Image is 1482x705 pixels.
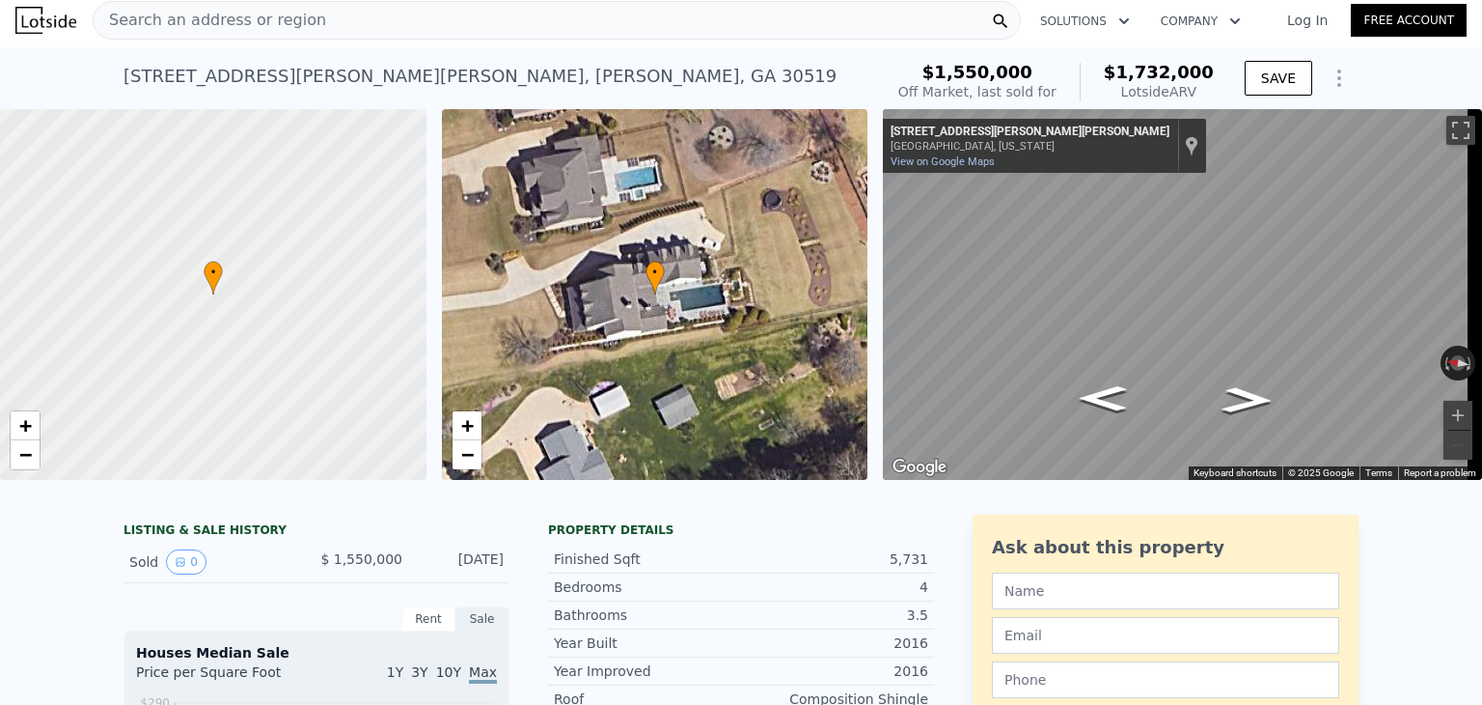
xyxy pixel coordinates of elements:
input: Email [992,617,1339,654]
button: View historical data [166,550,206,575]
div: Rent [401,606,455,632]
div: 3.5 [741,606,928,625]
span: $1,732,000 [1104,62,1214,82]
span: • [204,264,223,281]
div: Price per Square Foot [136,663,316,693]
span: 1Y [387,664,403,680]
div: 4 [741,578,928,597]
path: Go South, Sandy Hill Rd [1200,381,1295,420]
div: Houses Median Sale [136,643,497,663]
div: [DATE] [418,550,504,575]
div: [STREET_ADDRESS][PERSON_NAME][PERSON_NAME] , [PERSON_NAME] , GA 30519 [123,63,837,90]
div: Sold [129,550,301,575]
path: Go North, Sandy Hill Rd [1059,380,1147,416]
span: + [460,413,473,437]
div: Bathrooms [554,606,741,625]
div: Lotside ARV [1104,82,1214,101]
span: Search an address or region [94,9,326,32]
div: • [645,261,665,295]
span: $1,550,000 [922,62,1032,82]
div: Sale [455,606,509,632]
a: Zoom in [11,411,40,440]
div: Year Improved [554,662,741,681]
button: Rotate clockwise [1466,346,1476,381]
span: − [460,442,473,466]
div: Ask about this property [992,534,1339,561]
a: Log In [1264,11,1351,30]
span: • [645,264,665,281]
button: Reset the view [1440,353,1476,373]
div: Bedrooms [554,578,741,597]
span: − [19,442,32,466]
div: 2016 [741,634,928,653]
button: Show Options [1320,59,1358,98]
button: Zoom in [1443,401,1472,430]
div: [STREET_ADDRESS][PERSON_NAME][PERSON_NAME] [891,125,1169,140]
a: Free Account [1351,4,1467,37]
div: • [204,261,223,295]
span: + [19,413,32,437]
button: Rotate counterclockwise [1441,346,1451,381]
div: Off Market, last sold for [898,82,1057,101]
span: Max [469,664,497,684]
span: © 2025 Google [1288,467,1354,478]
input: Phone [992,662,1339,698]
div: Year Built [554,634,741,653]
div: Street View [883,109,1482,480]
span: 3Y [411,664,427,680]
span: 10Y [436,664,461,680]
a: Terms [1365,467,1392,478]
img: Lotside [15,7,76,34]
button: SAVE [1245,61,1312,96]
a: Zoom in [453,411,481,440]
a: Open this area in Google Maps (opens a new window) [888,455,951,480]
button: Company [1145,4,1256,39]
button: Solutions [1025,4,1145,39]
a: Show location on map [1185,135,1198,156]
div: [GEOGRAPHIC_DATA], [US_STATE] [891,140,1169,153]
a: Zoom out [11,440,40,469]
div: LISTING & SALE HISTORY [123,522,509,542]
button: Zoom out [1443,431,1472,460]
div: Map [883,109,1482,480]
input: Name [992,573,1339,609]
button: Keyboard shortcuts [1194,466,1276,480]
a: Zoom out [453,440,481,469]
div: Finished Sqft [554,550,741,569]
button: Toggle fullscreen view [1446,116,1475,145]
img: Google [888,455,951,480]
div: 5,731 [741,550,928,569]
div: Property details [548,522,934,538]
a: View on Google Maps [891,155,995,168]
span: $ 1,550,000 [320,551,402,567]
a: Report a problem [1404,467,1476,478]
div: 2016 [741,662,928,681]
